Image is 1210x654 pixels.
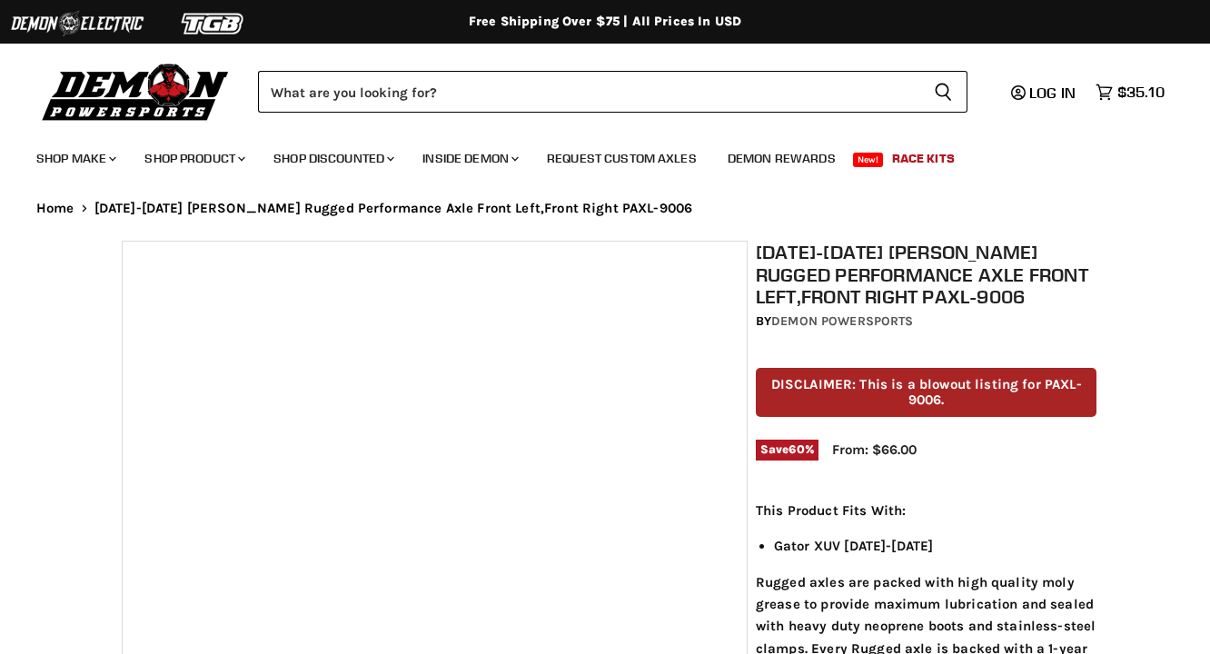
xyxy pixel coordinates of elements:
span: 60 [788,442,804,456]
input: Search [258,71,919,113]
button: Search [919,71,967,113]
p: DISCLAIMER: This is a blowout listing for PAXL-9006. [756,368,1097,418]
a: Demon Powersports [771,313,913,329]
img: TGB Logo 2 [145,6,282,41]
div: by [756,312,1097,332]
span: New! [853,153,884,167]
a: Request Custom Axles [533,140,710,177]
a: Home [36,201,74,216]
h1: [DATE]-[DATE] [PERSON_NAME] Rugged Performance Axle Front Left,Front Right PAXL-9006 [756,241,1097,308]
a: Demon Rewards [714,140,849,177]
img: Demon Powersports [36,59,235,124]
a: Shop Discounted [260,140,405,177]
a: $35.10 [1086,79,1174,105]
form: Product [258,71,967,113]
span: [DATE]-[DATE] [PERSON_NAME] Rugged Performance Axle Front Left,Front Right PAXL-9006 [94,201,693,216]
ul: Main menu [23,133,1160,177]
li: Gator XUV [DATE]-[DATE] [774,535,1097,557]
a: Shop Product [131,140,256,177]
span: From: $66.00 [832,441,917,458]
span: Save % [756,440,818,460]
img: Demon Electric Logo 2 [9,6,145,41]
span: Log in [1029,84,1076,102]
p: This Product Fits With: [756,500,1097,521]
a: Shop Make [23,140,127,177]
a: Log in [1003,84,1086,101]
a: Inside Demon [409,140,530,177]
span: $35.10 [1117,84,1165,101]
a: Race Kits [878,140,968,177]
